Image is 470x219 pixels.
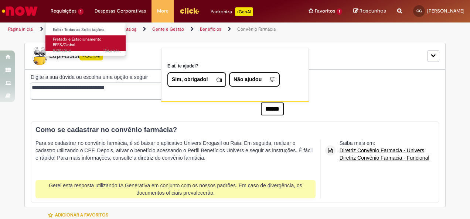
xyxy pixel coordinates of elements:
[53,36,102,48] span: Fretado e Estacionamento BEES/Global
[103,48,119,53] span: 15d atrás
[6,22,308,36] ul: Trilhas de página
[78,8,84,15] span: 1
[416,8,422,13] span: CG
[152,26,184,32] a: Gente e Gestão
[51,7,76,15] span: Requisições
[337,8,342,15] span: 1
[234,76,265,83] span: Não ajudou
[180,5,200,16] img: click_logo_yellow_360x200.png
[103,48,119,53] time: 16/09/2025 14:50:17
[353,8,386,15] a: Rascunhos
[167,72,226,87] button: Sim, obrigado!
[45,22,126,56] ul: Requisições
[35,139,316,176] p: Para se cadastrar no convênio farmácia, é só baixar o aplicativo Univers Drogasil ou Raia. Em seg...
[340,154,429,161] a: Diretriz Convênio Farmacia - Funcional
[53,48,119,54] span: R13540114
[35,180,316,198] div: Gerei esta resposta utilizando IA Generativa em conjunto com os nossos padrões. Em caso de diverg...
[237,26,276,32] a: Convênio Farmácia
[427,8,464,14] span: [PERSON_NAME]
[55,212,108,218] span: Adicionar a Favoritos
[167,63,303,69] p: E aí, te ajudei?
[8,26,34,32] a: Página inicial
[157,7,168,15] span: More
[229,72,280,87] button: Não ajudou
[340,147,429,154] a: Diretriz Convênio Farmacia - Univers
[1,4,39,18] img: ServiceNow
[315,7,335,15] span: Favoritos
[200,26,221,32] a: Benefícios
[95,7,146,15] span: Despesas Corporativas
[360,7,386,14] span: Rascunhos
[340,139,429,161] div: Saiba mais em:
[35,126,429,134] h3: Como se cadastrar no convênio farmácia?
[235,7,253,16] p: +GenAi
[45,26,127,34] a: Exibir Todas as Solicitações
[211,7,253,16] div: Padroniza
[45,35,127,51] a: Aberto R13540114 : Fretado e Estacionamento BEES/Global
[172,76,211,83] span: Sim, obrigado!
